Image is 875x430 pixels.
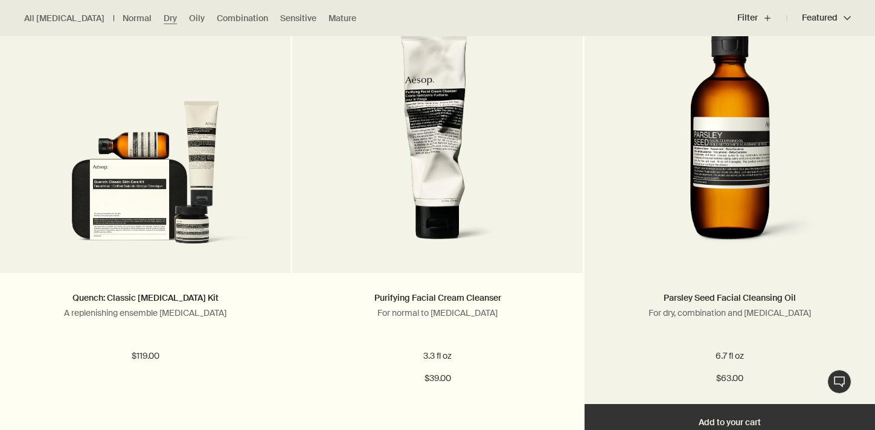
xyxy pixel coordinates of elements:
[189,13,205,24] a: Oily
[374,292,501,303] a: Purifying Facial Cream Cleanser
[18,307,272,318] p: A replenishing ensemble [MEDICAL_DATA]
[72,292,219,303] a: Quench: Classic [MEDICAL_DATA] Kit
[292,31,583,273] a: Aesop’s Purifying Facial Cream Cleanser in aluminium tube; enriched with Lavender Stem and White ...
[280,13,316,24] a: Sensitive
[633,31,827,255] img: Aesop’s Parsley Seed Facial Cleansing Oil in amber bottle; a water-soluble oil for most skin type...
[24,13,104,24] a: All [MEDICAL_DATA]
[425,371,451,386] span: $39.00
[603,307,857,318] p: For dry, combination and [MEDICAL_DATA]
[18,100,272,255] img: Quench Kit
[132,349,159,364] span: $119.00
[787,4,851,33] button: Featured
[737,4,787,33] button: Filter
[217,13,268,24] a: Combination
[344,31,532,255] img: Aesop’s Purifying Facial Cream Cleanser in aluminium tube; enriched with Lavender Stem and White ...
[310,307,565,318] p: For normal to [MEDICAL_DATA]
[123,13,152,24] a: Normal
[716,371,743,386] span: $63.00
[329,13,356,24] a: Mature
[827,370,851,394] button: Live Assistance
[664,292,796,303] a: Parsley Seed Facial Cleansing Oil
[164,13,177,24] a: Dry
[585,31,875,273] a: Aesop’s Parsley Seed Facial Cleansing Oil in amber bottle; a water-soluble oil for most skin type...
